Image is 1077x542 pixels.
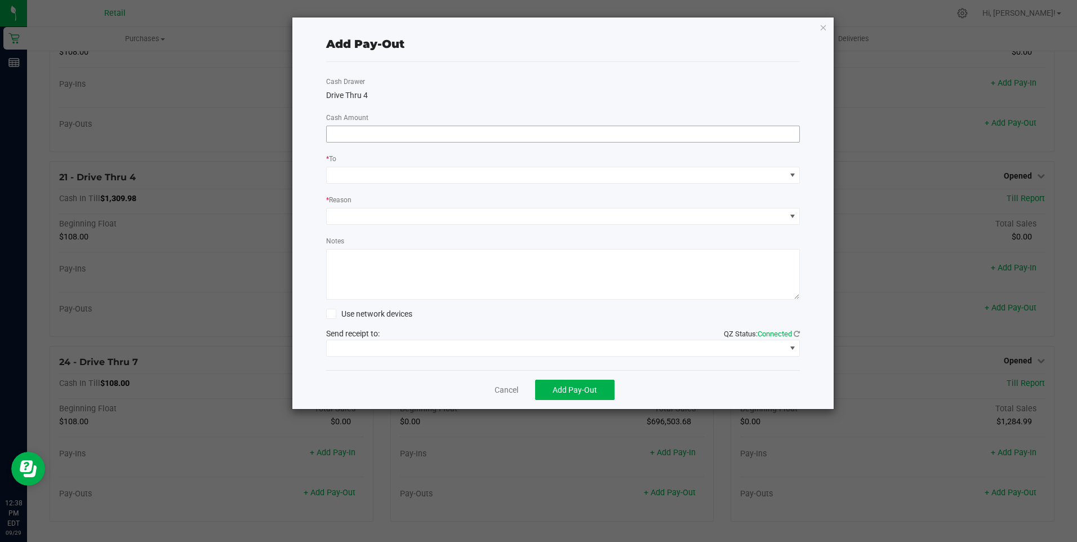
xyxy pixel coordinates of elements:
div: Drive Thru 4 [326,90,800,101]
iframe: Resource center [11,452,45,486]
label: Cash Drawer [326,77,365,87]
label: Notes [326,236,344,246]
button: Add Pay-Out [535,380,615,400]
span: Cash Amount [326,114,368,122]
span: QZ Status: [724,330,800,338]
label: To [326,154,336,164]
a: Cancel [495,384,518,396]
div: Add Pay-Out [326,35,404,52]
span: Add Pay-Out [553,385,597,394]
label: Use network devices [326,308,412,320]
span: Connected [758,330,792,338]
label: Reason [326,195,351,205]
span: Send receipt to: [326,329,380,338]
